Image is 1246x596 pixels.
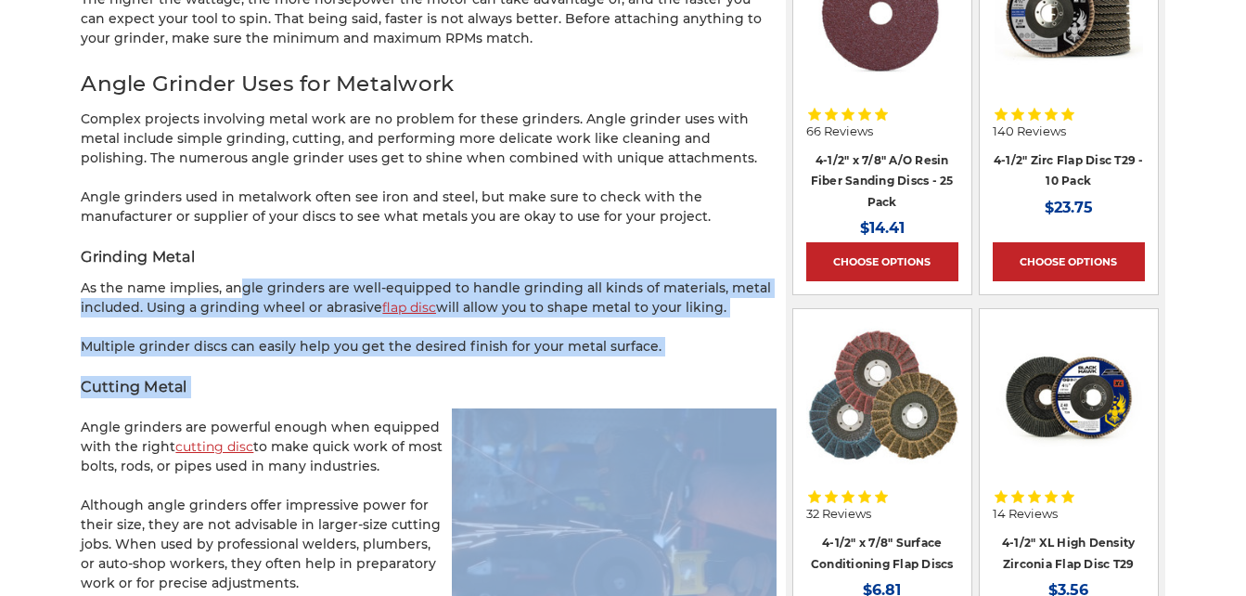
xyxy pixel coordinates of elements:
span: $14.41 [860,219,905,237]
h2: Angle Grinder Uses for Metalwork [81,68,777,100]
a: Choose Options [993,242,1145,281]
a: 4-1/2" Zirc Flap Disc T29 - 10 Pack [994,153,1144,188]
h3: Cutting Metal [81,376,777,398]
p: Although angle grinders offer impressive power for their size, they are not advisable in larger-s... [81,496,777,593]
a: 4-1/2" x 7/8" A/O Resin Fiber Sanding Discs - 25 Pack [811,153,954,209]
a: Scotch brite flap discs [806,322,958,474]
a: Choose Options [806,242,958,281]
a: cutting disc [175,438,253,455]
p: Multiple grinder discs can easily help you get the desired finish for your metal surface. [81,337,777,356]
span: 140 Reviews [993,125,1066,137]
p: Complex projects involving metal work are no problem for these grinders. Angle grinder uses with ... [81,110,777,168]
p: Angle grinders are powerful enough when equipped with the right to make quick work of most bolts,... [81,418,777,476]
span: 14 Reviews [993,508,1058,520]
a: 4-1/2" x 7/8" Surface Conditioning Flap Discs [811,536,954,571]
a: 4-1/2" XL High Density Zirconia Flap Disc T29 [993,322,1145,474]
span: $23.75 [1045,199,1093,216]
a: 4-1/2" XL High Density Zirconia Flap Disc T29 [1002,536,1136,571]
h3: Grinding Metal [81,246,777,268]
p: Angle grinders used in metalwork often see iron and steel, but make sure to check with the manufa... [81,188,777,227]
img: 4-1/2" XL High Density Zirconia Flap Disc T29 [995,322,1143,471]
p: As the name implies, angle grinders are well-equipped to handle grinding all kinds of materials, ... [81,279,777,317]
a: flap disc [382,299,436,316]
span: 66 Reviews [806,125,873,137]
span: 32 Reviews [806,508,871,520]
img: Scotch brite flap discs [806,322,958,471]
